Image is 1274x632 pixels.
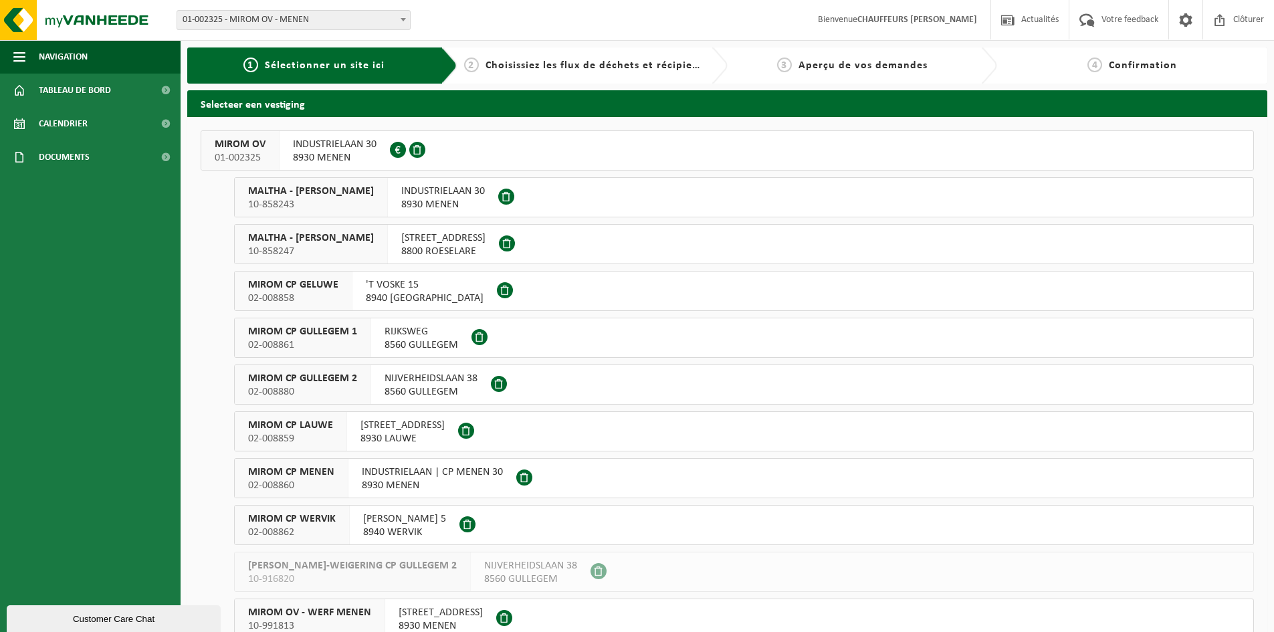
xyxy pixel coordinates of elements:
[293,138,377,151] span: INDUSTRIELAAN 30
[248,385,357,399] span: 02-008880
[293,151,377,165] span: 8930 MENEN
[248,372,357,385] span: MIROM CP GULLEGEM 2
[484,572,577,586] span: 8560 GULLEGEM
[234,411,1254,451] button: MIROM CP LAUWE 02-008859 [STREET_ADDRESS]8930 LAUWE
[401,245,486,258] span: 8800 ROESELARE
[265,60,385,71] span: Sélectionner un site ici
[215,138,266,151] span: MIROM OV
[234,177,1254,217] button: MALTHA - [PERSON_NAME] 10-858243 INDUSTRIELAAN 308930 MENEN
[234,271,1254,311] button: MIROM CP GELUWE 02-008858 'T VOSKE 158940 [GEOGRAPHIC_DATA]
[248,559,457,572] span: [PERSON_NAME]-WEIGERING CP GULLEGEM 2
[39,40,88,74] span: Navigation
[248,432,333,445] span: 02-008859
[385,372,477,385] span: NIJVERHEIDSLAAN 38
[248,185,374,198] span: MALTHA - [PERSON_NAME]
[39,107,88,140] span: Calendrier
[360,432,445,445] span: 8930 LAUWE
[248,479,334,492] span: 02-008860
[234,505,1254,545] button: MIROM CP WERVIK 02-008862 [PERSON_NAME] 58940 WERVIK
[401,185,485,198] span: INDUSTRIELAAN 30
[7,603,223,632] iframe: chat widget
[1109,60,1177,71] span: Confirmation
[399,606,483,619] span: [STREET_ADDRESS]
[187,90,1267,116] h2: Selecteer een vestiging
[857,15,977,25] strong: CHAUFFEURS [PERSON_NAME]
[248,325,357,338] span: MIROM CP GULLEGEM 1
[248,572,457,586] span: 10-916820
[777,58,792,72] span: 3
[486,60,708,71] span: Choisissiez les flux de déchets et récipients
[248,526,336,539] span: 02-008862
[363,512,446,526] span: [PERSON_NAME] 5
[385,385,477,399] span: 8560 GULLEGEM
[201,130,1254,171] button: MIROM OV 01-002325 INDUSTRIELAAN 308930 MENEN
[39,140,90,174] span: Documents
[248,292,338,305] span: 02-008858
[248,245,374,258] span: 10-858247
[39,74,111,107] span: Tableau de bord
[401,231,486,245] span: [STREET_ADDRESS]
[215,151,266,165] span: 01-002325
[362,479,503,492] span: 8930 MENEN
[366,292,484,305] span: 8940 [GEOGRAPHIC_DATA]
[484,559,577,572] span: NIJVERHEIDSLAAN 38
[248,278,338,292] span: MIROM CP GELUWE
[248,606,371,619] span: MIROM OV - WERF MENEN
[234,318,1254,358] button: MIROM CP GULLEGEM 1 02-008861 RIJKSWEG8560 GULLEGEM
[248,338,357,352] span: 02-008861
[248,198,374,211] span: 10-858243
[243,58,258,72] span: 1
[362,465,503,479] span: INDUSTRIELAAN | CP MENEN 30
[234,458,1254,498] button: MIROM CP MENEN 02-008860 INDUSTRIELAAN | CP MENEN 308930 MENEN
[234,224,1254,264] button: MALTHA - [PERSON_NAME] 10-858247 [STREET_ADDRESS]8800 ROESELARE
[1087,58,1102,72] span: 4
[248,231,374,245] span: MALTHA - [PERSON_NAME]
[401,198,485,211] span: 8930 MENEN
[464,58,479,72] span: 2
[385,338,458,352] span: 8560 GULLEGEM
[177,10,411,30] span: 01-002325 - MIROM OV - MENEN
[248,512,336,526] span: MIROM CP WERVIK
[360,419,445,432] span: [STREET_ADDRESS]
[234,364,1254,405] button: MIROM CP GULLEGEM 2 02-008880 NIJVERHEIDSLAAN 388560 GULLEGEM
[248,465,334,479] span: MIROM CP MENEN
[177,11,410,29] span: 01-002325 - MIROM OV - MENEN
[385,325,458,338] span: RIJKSWEG
[363,526,446,539] span: 8940 WERVIK
[799,60,928,71] span: Aperçu de vos demandes
[366,278,484,292] span: 'T VOSKE 15
[248,419,333,432] span: MIROM CP LAUWE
